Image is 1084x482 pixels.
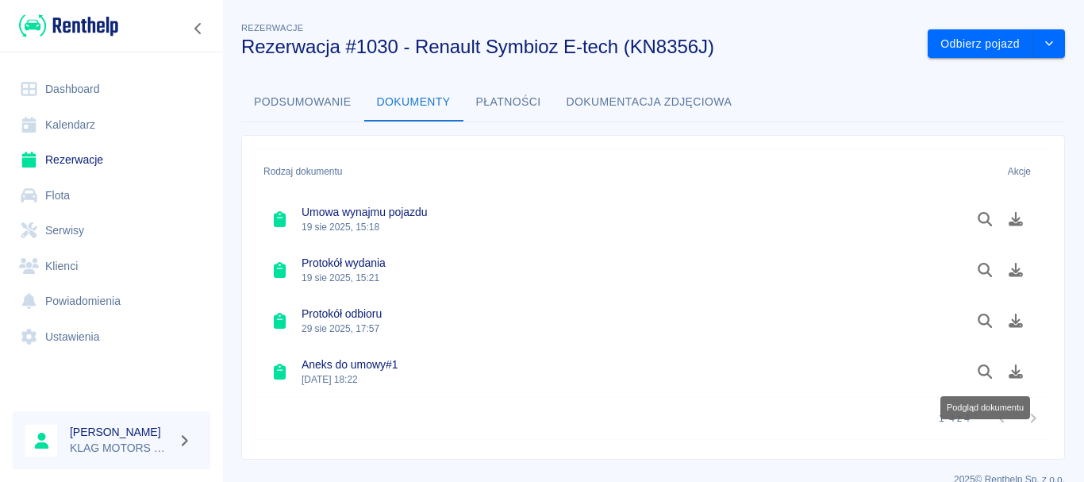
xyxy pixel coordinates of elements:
button: Pobierz dokument [1001,307,1032,334]
button: Pobierz dokument [1001,256,1032,283]
button: Pobierz dokument [1001,206,1032,233]
h6: Aneks do umowy #1 [302,357,398,372]
a: Flota [13,178,210,214]
button: Dokumenty [364,83,463,121]
button: drop-down [1033,29,1065,59]
h6: Umowa wynajmu pojazdu [302,204,427,220]
p: KLAG MOTORS Rent a Car [70,440,171,457]
a: Powiadomienia [13,283,210,319]
a: Ustawienia [13,319,210,355]
button: Pobierz dokument [1001,358,1032,385]
button: Podgląd dokumentu [970,206,1001,233]
a: Rezerwacje [13,142,210,178]
button: Podgląd dokumentu [970,307,1001,334]
p: 29 sie 2025, 17:57 [302,322,382,336]
button: Odbierz pojazd [928,29,1033,59]
button: Podsumowanie [241,83,364,121]
div: Podgląd dokumentu [940,396,1030,419]
p: 19 sie 2025, 15:21 [302,271,386,285]
div: Akcje [946,149,1039,194]
button: Płatności [463,83,554,121]
button: Podgląd dokumentu [970,358,1001,385]
p: [DATE] 18:22 [302,372,398,387]
div: Akcje [1008,149,1031,194]
button: Podgląd dokumentu [970,256,1001,283]
h3: Rezerwacja #1030 - Renault Symbioz E-tech (KN8356J) [241,36,915,58]
a: Dashboard [13,71,210,107]
h6: [PERSON_NAME] [70,424,171,440]
div: Rodzaj dokumentu [256,149,946,194]
a: Klienci [13,249,210,284]
h6: Protokół odbioru [302,306,382,322]
button: Zwiń nawigację [186,18,210,39]
a: Kalendarz [13,107,210,143]
img: Renthelp logo [19,13,118,39]
a: Serwisy [13,213,210,249]
button: Dokumentacja zdjęciowa [554,83,745,121]
span: Rezerwacje [241,23,303,33]
div: Rodzaj dokumentu [263,149,342,194]
a: Renthelp logo [13,13,118,39]
p: 19 sie 2025, 15:18 [302,220,427,234]
h6: Protokół wydania [302,255,386,271]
